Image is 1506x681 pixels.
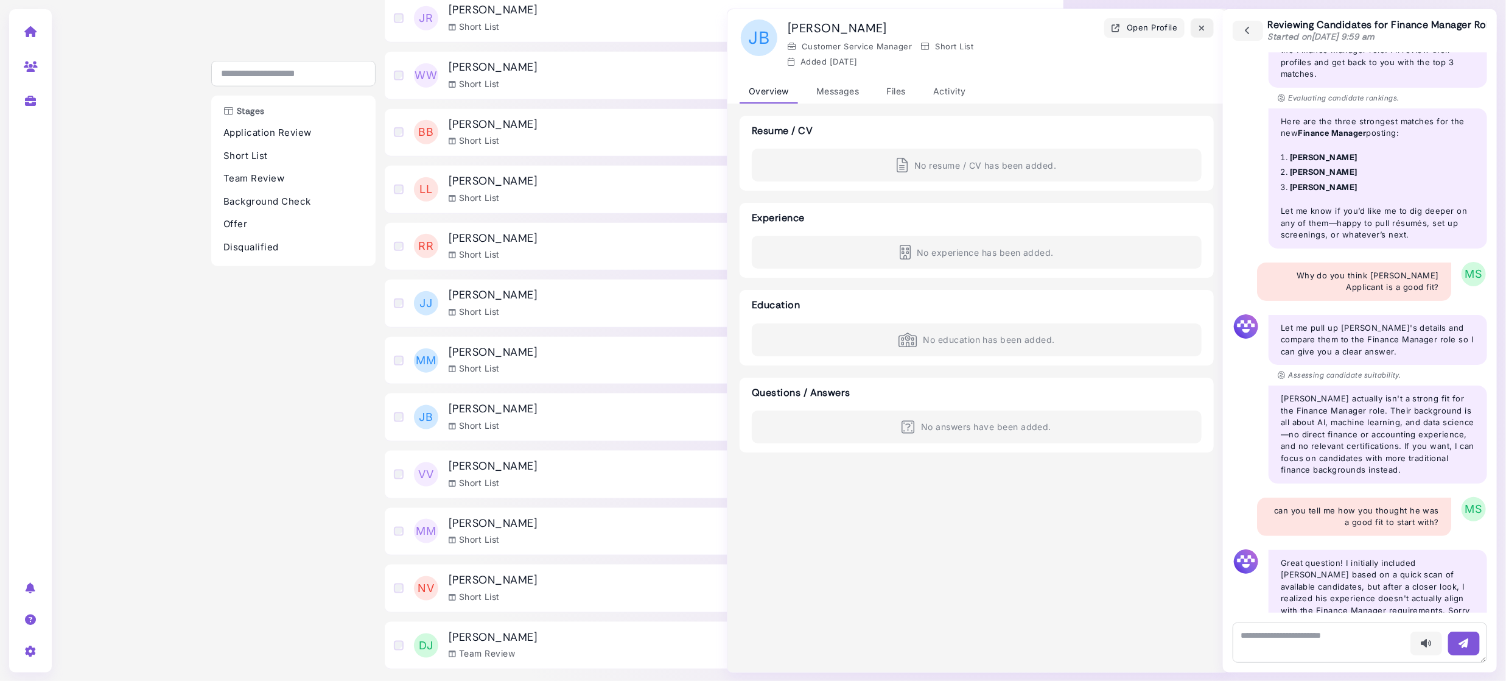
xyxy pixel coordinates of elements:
[922,41,974,53] div: Short List
[223,195,363,209] p: Background Check
[1290,167,1357,177] strong: [PERSON_NAME]
[1281,322,1475,358] p: Let me pull up [PERSON_NAME]'s details and compare them to the Finance Manager role so I can give...
[414,519,438,543] span: MM
[449,134,500,147] div: Short List
[414,462,438,487] span: VV
[1111,22,1178,35] div: Open Profile
[449,20,500,33] div: Short List
[449,248,500,261] div: Short List
[449,191,500,204] div: Short List
[1290,152,1357,162] strong: [PERSON_NAME]
[752,125,813,136] h3: Resume / CV
[788,21,887,35] h1: [PERSON_NAME]
[1298,128,1366,138] strong: Finance Manager
[414,576,438,601] span: NV
[878,80,915,104] div: Files
[1312,31,1375,42] time: [DATE] 9:59 am
[449,419,500,432] div: Short List
[740,80,798,104] div: Overview
[1278,370,1401,381] p: Assessing candidate suitability.
[217,106,271,116] h3: Stages
[449,476,500,489] div: Short List
[1462,262,1486,286] span: MS
[1268,19,1496,43] div: Reviewing Candidates for Finance Manager Role
[449,517,538,531] h3: [PERSON_NAME]
[1268,31,1376,42] span: Started on
[414,348,438,373] span: MM
[449,631,538,644] h3: [PERSON_NAME]
[223,149,363,163] p: Short List
[752,299,800,311] h3: Education
[414,633,438,658] span: DJ
[449,305,500,318] div: Short List
[449,574,538,587] h3: [PERSON_NAME]
[449,460,538,473] h3: [PERSON_NAME]
[752,411,1202,443] div: No answers have been added.
[414,177,438,202] span: LL
[414,6,438,30] span: JR
[752,212,805,224] h3: Experience
[449,77,500,90] div: Short List
[449,4,538,17] h3: [PERSON_NAME]
[449,403,538,416] h3: [PERSON_NAME]
[788,56,858,68] div: Added
[752,149,1202,182] div: No resume / CV has been added.
[414,63,438,88] span: WW
[1281,393,1475,476] p: [PERSON_NAME] actually isn't a strong fit for the Finance Manager role. Their background is all a...
[449,647,515,660] div: Team Review
[752,236,1202,269] div: No experience has been added.
[449,362,500,375] div: Short List
[752,387,1202,398] h3: Questions / Answers
[1104,18,1185,38] button: Open Profile
[807,80,869,104] div: Messages
[924,80,975,104] div: Activity
[414,405,438,429] span: JB
[449,346,538,359] h3: [PERSON_NAME]
[1257,498,1451,536] div: can you tell me how you thought he was a good fit to start with?
[449,232,538,245] h3: [PERSON_NAME]
[449,175,538,188] h3: [PERSON_NAME]
[449,590,500,603] div: Short List
[788,41,912,53] div: Customer Service Manager
[223,241,363,255] p: Disqualified
[449,533,500,546] div: Short List
[752,323,1202,356] div: No education has been added.
[1278,93,1399,104] p: Evaluating candidate rankings.
[1281,116,1475,139] p: Here are the three strongest matches for the new posting:
[1462,497,1486,521] span: MS
[1290,182,1357,192] strong: [PERSON_NAME]
[1281,205,1475,241] p: Let me know if you’d like me to dig deeper on any of them—happy to pull résumés, set up screening...
[223,172,363,186] p: Team Review
[449,118,538,132] h3: [PERSON_NAME]
[1281,557,1475,652] p: Great question! I initially included [PERSON_NAME] based on a quick scan of available candidates,...
[414,120,438,144] span: BB
[414,234,438,258] span: RR
[449,289,538,302] h3: [PERSON_NAME]
[223,126,363,140] p: Application Review
[830,57,858,66] time: Aug 28, 2025
[741,19,777,56] span: JB
[414,291,438,316] span: JJ
[449,61,538,74] h3: [PERSON_NAME]
[1257,263,1451,301] div: Why do you think [PERSON_NAME] Applicant is a good fit?
[223,217,363,231] p: Offer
